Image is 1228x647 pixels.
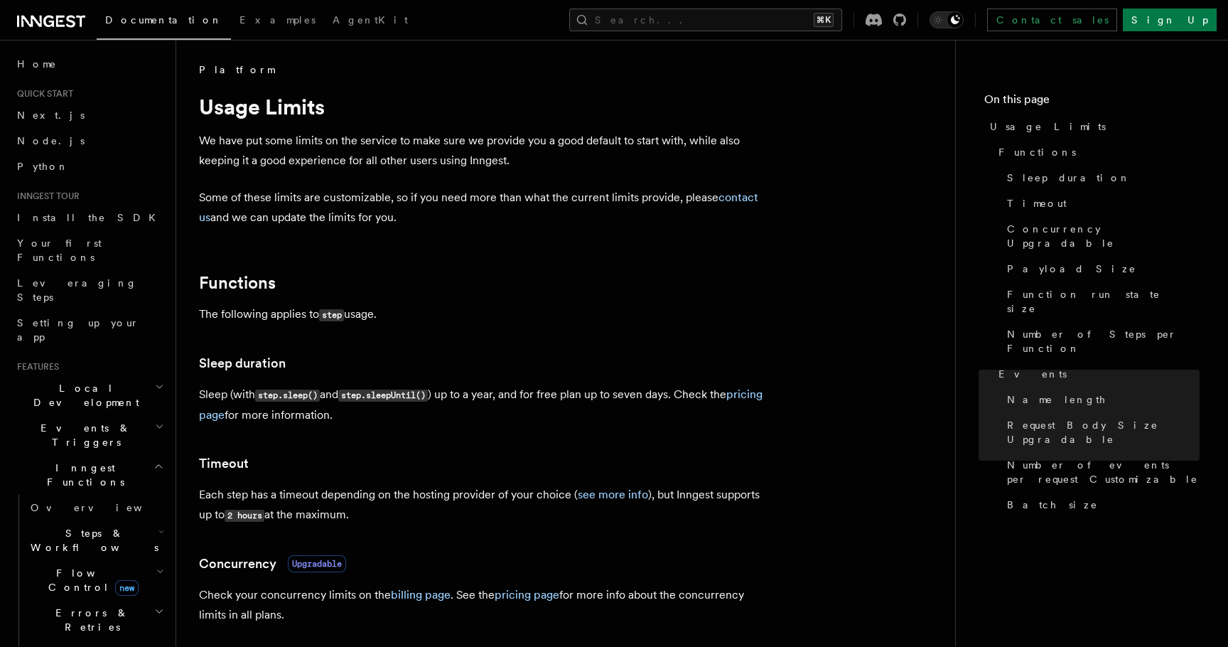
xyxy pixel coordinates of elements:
[115,580,139,596] span: new
[288,555,346,572] span: Upgradable
[1007,498,1098,512] span: Batch size
[1001,216,1200,256] a: Concurrency Upgradable
[1007,418,1200,447] span: Request Body Size Upgradable
[105,14,222,26] span: Documentation
[1007,327,1200,355] span: Number of Steps per Function
[11,415,167,455] button: Events & Triggers
[11,191,80,202] span: Inngest tour
[578,488,648,501] a: see more info
[17,135,85,146] span: Node.js
[11,381,155,410] span: Local Development
[25,520,167,560] button: Steps & Workflows
[1001,282,1200,321] a: Function run state size
[11,375,167,415] button: Local Development
[990,119,1106,134] span: Usage Limits
[199,131,767,171] p: We have put some limits on the service to make sure we provide you a good default to start with, ...
[1001,492,1200,518] a: Batch size
[199,94,767,119] h1: Usage Limits
[199,63,274,77] span: Platform
[1007,458,1200,486] span: Number of events per request Customizable
[1007,262,1136,276] span: Payload Size
[17,212,164,223] span: Install the SDK
[1001,412,1200,452] a: Request Body Size Upgradable
[31,502,177,513] span: Overview
[11,421,155,449] span: Events & Triggers
[199,353,286,373] a: Sleep duration
[25,600,167,640] button: Errors & Retries
[1007,287,1200,316] span: Function run state size
[17,109,85,121] span: Next.js
[11,461,153,489] span: Inngest Functions
[17,237,102,263] span: Your first Functions
[11,154,167,179] a: Python
[319,309,344,321] code: step
[25,560,167,600] button: Flow Controlnew
[1001,165,1200,191] a: Sleep duration
[1001,321,1200,361] a: Number of Steps per Function
[987,9,1117,31] a: Contact sales
[199,385,767,425] p: Sleep (with and ) up to a year, and for free plan up to seven days. Check the for more information.
[998,367,1067,381] span: Events
[199,554,346,574] a: ConcurrencyUpgradable
[998,145,1076,159] span: Functions
[11,361,59,373] span: Features
[11,270,167,310] a: Leveraging Steps
[11,128,167,154] a: Node.js
[17,277,137,303] span: Leveraging Steps
[25,495,167,520] a: Overview
[255,390,320,402] code: step.sleep()
[338,390,428,402] code: step.sleepUntil()
[1001,387,1200,412] a: Name length
[984,91,1200,114] h4: On this page
[1123,9,1217,31] a: Sign Up
[25,566,156,594] span: Flow Control
[17,57,57,71] span: Home
[11,88,73,100] span: Quick start
[930,11,964,28] button: Toggle dark mode
[569,9,842,31] button: Search...⌘K
[1007,222,1200,250] span: Concurrency Upgradable
[199,585,767,625] p: Check your concurrency limits on the . See the for more info about the concurrency limits in all ...
[239,14,316,26] span: Examples
[1001,452,1200,492] a: Number of events per request Customizable
[1007,171,1131,185] span: Sleep duration
[1001,191,1200,216] a: Timeout
[993,139,1200,165] a: Functions
[231,4,324,38] a: Examples
[11,205,167,230] a: Install the SDK
[11,455,167,495] button: Inngest Functions
[1001,256,1200,282] a: Payload Size
[391,588,451,601] a: billing page
[814,13,834,27] kbd: ⌘K
[495,588,559,601] a: pricing page
[225,510,264,522] code: 2 hours
[17,161,69,172] span: Python
[199,188,767,228] p: Some of these limits are customizable, so if you need more than what the current limits provide, ...
[199,304,767,325] p: The following applies to usage.
[199,485,767,525] p: Each step has a timeout depending on the hosting provider of your choice ( ), but Inngest support...
[324,4,416,38] a: AgentKit
[11,230,167,270] a: Your first Functions
[97,4,231,40] a: Documentation
[993,361,1200,387] a: Events
[25,606,154,634] span: Errors & Retries
[199,273,276,293] a: Functions
[11,51,167,77] a: Home
[25,526,158,555] span: Steps & Workflows
[199,454,249,474] a: Timeout
[17,317,139,343] span: Setting up your app
[1007,392,1106,407] span: Name length
[1007,196,1067,210] span: Timeout
[984,114,1200,139] a: Usage Limits
[11,310,167,350] a: Setting up your app
[333,14,408,26] span: AgentKit
[11,102,167,128] a: Next.js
